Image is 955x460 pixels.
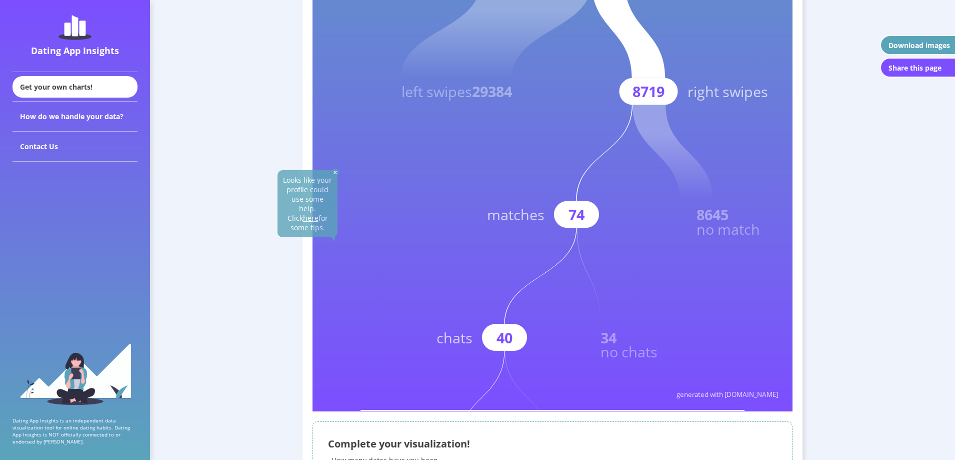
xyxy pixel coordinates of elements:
div: Download images [888,41,950,50]
tspan: 29384 [472,82,512,101]
span: Looks like your profile could use some help. Click for some tips. [283,175,332,232]
u: here [303,213,318,223]
div: Get your own charts! [12,76,137,98]
a: Looks like your profile could use some help. Clickherefor some tips. [283,175,332,232]
img: sidebar_girl.91b9467e.svg [19,342,131,405]
button: Share this page [880,58,955,78]
div: Complete your visualization! [328,437,777,450]
text: no match [696,219,760,239]
button: Download images [880,35,955,55]
text: chats [436,328,472,347]
text: matches [487,205,544,224]
text: 8645 [696,205,728,224]
text: left swipes [401,82,512,101]
text: 74 [568,205,584,224]
text: right swipes [687,82,768,101]
text: 40 [496,328,512,347]
p: Dating App Insights is an independent data visualization tool for online dating habits. Dating Ap... [12,417,137,445]
text: 34 [600,328,616,347]
img: dating-app-insights-logo.5abe6921.svg [58,15,91,40]
div: How do we handle your data? [12,102,137,132]
div: Contact Us [12,132,137,162]
div: Dating App Insights [15,45,135,57]
img: close-solid-white.82ef6a3c.svg [331,169,339,176]
div: Share this page [888,63,941,73]
text: 8719 [632,82,664,101]
text: no chats [600,342,657,361]
text: generated with [DOMAIN_NAME] [676,390,778,399]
